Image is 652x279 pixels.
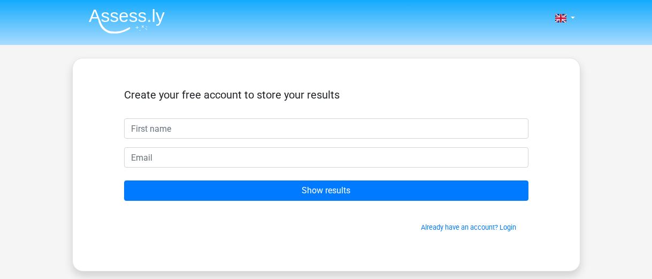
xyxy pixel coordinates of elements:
img: Assessly [89,9,165,34]
input: Email [124,147,528,168]
input: First name [124,118,528,139]
h5: Create your free account to store your results [124,88,528,101]
a: Already have an account? Login [421,223,516,231]
input: Show results [124,180,528,201]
